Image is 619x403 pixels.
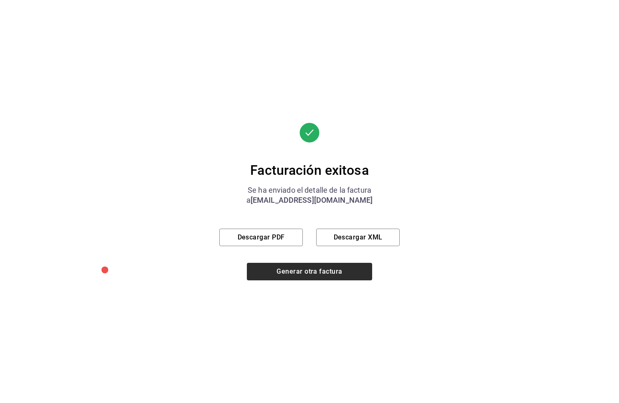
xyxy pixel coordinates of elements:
[219,162,400,179] div: Facturación exitosa
[316,229,400,246] button: Descargar XML
[251,196,373,204] span: [EMAIL_ADDRESS][DOMAIN_NAME]
[219,229,303,246] button: Descargar PDF
[247,263,372,280] button: Generar otra factura
[219,195,400,205] div: a
[219,185,400,195] div: Se ha enviado el detalle de la factura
